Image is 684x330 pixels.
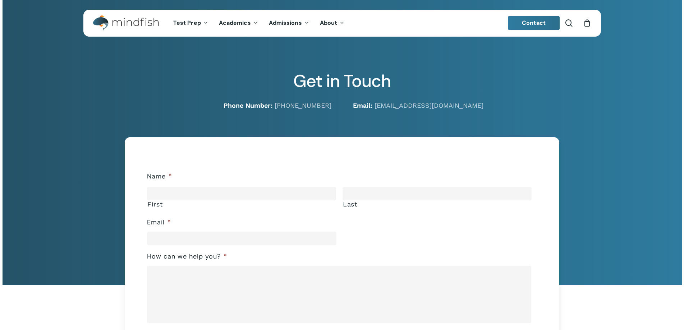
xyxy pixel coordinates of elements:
[521,277,674,320] iframe: Chatbot
[275,102,331,109] a: [PHONE_NUMBER]
[343,201,532,208] label: Last
[522,19,546,27] span: Contact
[320,19,338,27] span: About
[508,16,560,30] a: Contact
[263,20,315,26] a: Admissions
[83,71,601,92] h2: Get in Touch
[147,172,172,181] label: Name
[375,102,483,109] a: [EMAIL_ADDRESS][DOMAIN_NAME]
[147,201,336,208] label: First
[583,19,591,27] a: Cart
[353,102,372,109] strong: Email:
[224,102,272,109] strong: Phone Number:
[315,20,350,26] a: About
[173,19,201,27] span: Test Prep
[147,252,227,261] label: How can we help you?
[219,19,251,27] span: Academics
[168,20,214,26] a: Test Prep
[269,19,302,27] span: Admissions
[214,20,263,26] a: Academics
[168,10,350,37] nav: Main Menu
[83,10,601,37] header: Main Menu
[147,218,171,227] label: Email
